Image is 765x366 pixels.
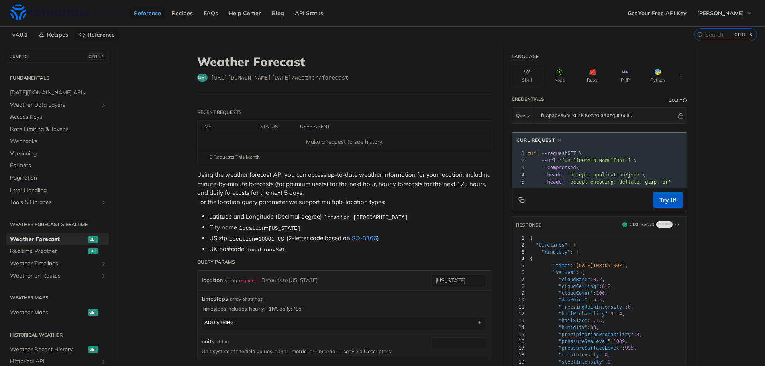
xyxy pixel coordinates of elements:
[6,148,109,160] a: Versioning
[530,242,576,248] span: : {
[642,65,673,87] button: Python
[541,179,565,185] span: --header
[197,258,235,266] div: Query Params
[512,164,526,171] div: 3
[530,339,628,344] span: : ,
[100,199,107,206] button: Show subpages for Tools & Libraries
[559,284,599,289] span: "cloudCeiling"
[8,29,32,41] span: v4.0.1
[590,297,593,303] span: -
[559,345,622,351] span: "pressureSurfaceLevel"
[530,263,628,268] span: : ,
[530,297,605,303] span: : ,
[530,256,533,262] span: {
[202,317,486,329] button: ADD string
[590,325,596,330] span: 88
[559,158,634,163] span: '[URL][DOMAIN_NAME][DATE]'
[628,304,631,310] span: 0
[559,325,587,330] span: "humidity"
[88,248,98,254] span: get
[530,332,642,337] span: : ,
[197,55,491,69] h1: Weather Forecast
[87,53,104,60] span: CTRL-/
[593,297,602,303] span: 5.3
[324,214,408,220] span: location=[GEOGRAPHIC_DATA]
[669,97,682,103] div: Query
[6,270,109,282] a: Weather on RoutesShow subpages for Weather on Routes
[290,7,328,19] a: API Status
[530,284,614,289] span: : ,
[512,262,524,269] div: 5
[516,194,527,206] button: Copy to clipboard
[619,221,683,229] button: 200200-ResultExample
[512,150,526,157] div: 1
[10,198,98,206] span: Tools & Libraries
[6,87,109,99] a: [DATE][DOMAIN_NAME] APIs
[512,338,524,345] div: 16
[623,7,691,19] a: Get Your Free API Key
[610,65,640,87] button: PHP
[530,304,634,310] span: : ,
[6,196,109,208] a: Tools & LibrariesShow subpages for Tools & Libraries
[512,283,524,290] div: 8
[229,236,284,242] span: location=10001 US
[350,234,377,242] a: ISO-3166
[257,121,297,133] th: status
[610,311,622,317] span: 91.4
[625,345,634,351] span: 995
[512,311,524,317] div: 12
[567,172,642,178] span: 'accept: application/json'
[512,256,524,262] div: 4
[512,249,524,256] div: 3
[527,165,579,170] span: \
[527,172,645,178] span: \
[527,158,637,163] span: \
[351,348,391,354] a: Field Descriptors
[202,337,214,346] label: units
[167,7,197,19] a: Recipes
[541,172,565,178] span: --header
[209,212,491,221] li: Latitude and Longitude (Decimal degree)
[577,65,608,87] button: Ruby
[512,297,524,303] div: 10
[544,65,575,87] button: Node
[209,245,491,254] li: UK postcode
[622,222,627,227] span: 200
[6,344,109,356] a: Weather Recent Historyget
[512,53,539,60] div: Language
[261,274,318,286] div: Defaults to [US_STATE]
[590,318,602,323] span: 1.13
[216,338,229,345] div: string
[6,123,109,135] a: Rate Limiting & Tokens
[512,345,524,352] div: 17
[677,112,685,119] button: Hide
[129,7,165,19] a: Reference
[527,151,539,156] span: curl
[512,96,544,103] div: Credentials
[559,318,587,323] span: "hailSize"
[100,102,107,108] button: Show subpages for Weather Data Layers
[656,221,673,228] span: Example
[512,269,524,276] div: 6
[512,304,524,311] div: 11
[10,137,107,145] span: Webhooks
[88,346,98,353] span: get
[10,260,98,268] span: Weather Timelines
[512,317,524,324] div: 13
[593,277,602,282] span: 0.2
[514,136,565,144] button: cURL Request
[677,72,685,80] svg: More ellipsis
[10,186,107,194] span: Error Handling
[559,290,593,296] span: "cloudCover"
[614,339,625,344] span: 1009
[6,74,109,82] h2: Fundamentals
[530,345,636,351] span: : ,
[6,160,109,172] a: Formats
[202,348,419,355] p: Unit system of the field values, either "metric" or "imperial" - see
[530,318,605,323] span: : ,
[516,221,541,229] button: RESPONSE
[530,277,605,282] span: : ,
[512,324,524,331] div: 14
[653,192,683,208] button: Try It!
[209,234,491,243] li: US zip (2-letter code based on )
